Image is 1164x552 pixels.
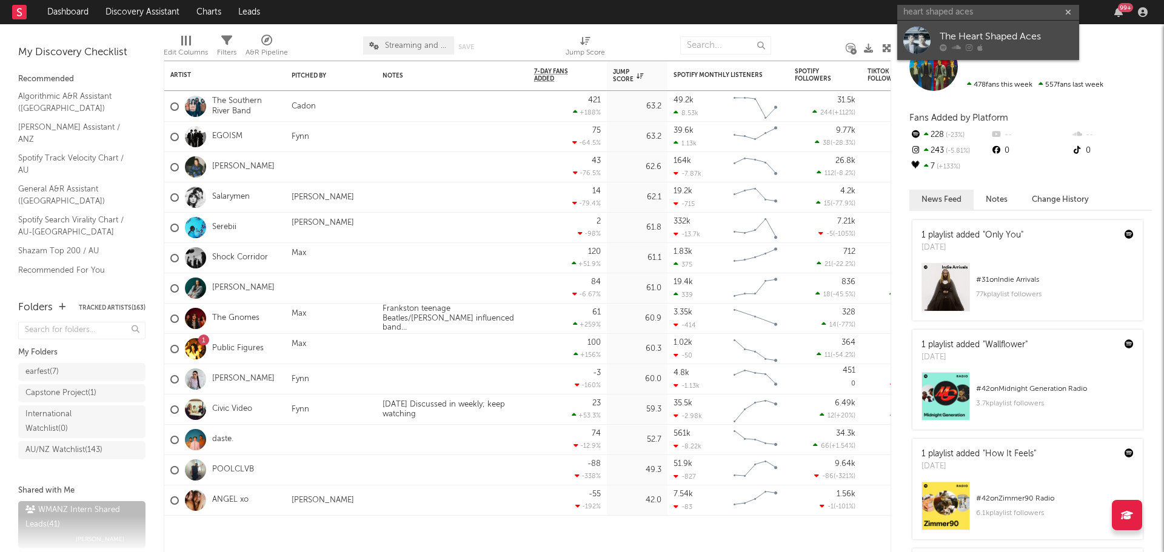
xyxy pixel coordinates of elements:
[674,473,696,481] div: -827
[1114,7,1123,17] button: 99+
[18,90,133,115] a: Algorithmic A&R Assistant ([GEOGRAPHIC_DATA])
[728,273,783,304] svg: Chart title
[18,441,145,459] a: AU/NZ Watchlist(143)
[573,321,601,328] div: +259 %
[25,503,135,532] div: WMANZ Intern Shared Leads ( 41 )
[990,127,1071,143] div: --
[292,72,352,79] div: Pitched By
[574,442,601,450] div: -12.9 %
[674,218,691,225] div: 332k
[812,108,855,116] div: ( )
[25,407,111,436] div: International Watchlist ( 0 )
[674,291,693,299] div: 339
[817,260,855,268] div: ( )
[728,243,783,273] svg: Chart title
[841,278,855,286] div: 836
[591,278,601,286] div: 84
[212,253,268,263] a: Shock Corridor
[824,170,834,177] span: 112
[832,352,854,359] span: -54.2 %
[613,311,661,326] div: 60.9
[836,413,854,419] span: +20 %
[613,221,661,235] div: 61.8
[820,110,832,116] span: 244
[680,36,771,55] input: Search...
[572,411,601,419] div: +53.3 %
[613,433,661,447] div: 52.7
[18,182,133,207] a: General A&R Assistant ([GEOGRAPHIC_DATA])
[944,148,970,155] span: -5.81 %
[170,71,261,79] div: Artist
[821,443,829,450] span: 66
[817,351,855,359] div: ( )
[212,495,249,505] a: ANGEL xo
[909,113,1008,122] span: Fans Added by Platform
[25,443,102,457] div: AU/NZ Watchlist ( 143 )
[815,290,855,298] div: ( )
[674,503,692,511] div: -83
[18,405,145,438] a: International Watchlist(0)
[674,399,692,407] div: 35.5k
[674,96,694,104] div: 49.2k
[286,193,360,202] div: [PERSON_NAME]
[1020,190,1101,210] button: Change History
[837,218,855,225] div: 7.21k
[212,374,275,384] a: [PERSON_NAME]
[909,127,990,143] div: 228
[813,442,855,450] div: ( )
[674,187,692,195] div: 19.2k
[843,248,855,256] div: 712
[674,139,697,147] div: 1.13k
[286,218,360,237] div: [PERSON_NAME]
[613,463,661,477] div: 49.3
[823,140,831,147] span: 38
[829,322,837,328] span: 14
[212,313,259,324] a: The Gnomes
[587,460,601,468] div: -88
[674,157,691,165] div: 164k
[18,213,133,238] a: Spotify Search Virality Chart / AU-[GEOGRAPHIC_DATA]
[613,402,661,417] div: 59.3
[286,374,315,384] div: Fynn
[990,143,1071,159] div: 0
[728,364,783,394] svg: Chart title
[824,352,831,359] span: 11
[534,68,583,82] span: 7-Day Fans Added
[383,72,504,79] div: Notes
[940,29,1073,44] div: The Heart Shaped Aces
[18,484,145,498] div: Shared with Me
[1071,143,1152,159] div: 0
[212,131,242,142] a: EGOISM
[18,121,133,145] a: [PERSON_NAME] Assistant / ANZ
[588,248,601,256] div: 120
[674,261,692,268] div: 375
[921,351,1028,364] div: [DATE]
[836,170,854,177] span: -8.2 %
[572,290,601,298] div: -6.67 %
[674,460,692,468] div: 51.9k
[164,45,208,60] div: Edit Columns
[728,425,783,455] svg: Chart title
[587,339,601,347] div: 100
[976,382,1134,396] div: # 42 on Midnight Generation Radio
[832,291,854,298] span: -45.5 %
[674,308,692,316] div: 3.35k
[921,461,1036,473] div: [DATE]
[18,345,145,360] div: My Folders
[820,502,855,510] div: ( )
[212,434,233,445] a: daste.
[18,264,133,277] a: Recommended For You
[674,230,700,238] div: -13.7k
[212,96,279,117] a: The Southern River Band
[575,502,601,510] div: -192 %
[674,412,702,420] div: -2.98k
[835,399,855,407] div: 6.49k
[674,321,696,329] div: -414
[286,132,315,142] div: Fynn
[674,339,692,347] div: 1.02k
[821,321,855,328] div: ( )
[921,242,1023,254] div: [DATE]
[728,485,783,516] svg: Chart title
[286,102,322,111] div: Cadon
[593,369,601,377] div: -3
